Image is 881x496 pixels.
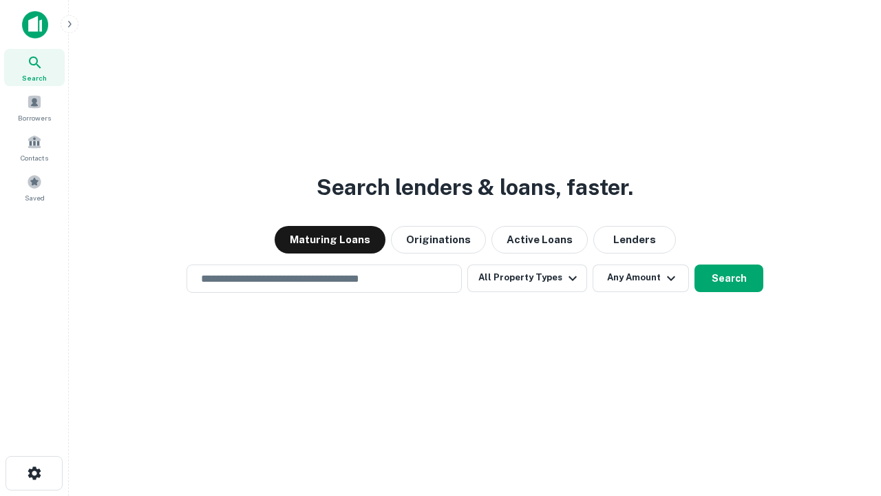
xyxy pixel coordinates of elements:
[593,265,689,292] button: Any Amount
[25,192,45,203] span: Saved
[491,226,588,254] button: Active Loans
[391,226,486,254] button: Originations
[21,152,48,163] span: Contacts
[22,72,47,83] span: Search
[694,265,763,292] button: Search
[467,265,587,292] button: All Property Types
[18,112,51,123] span: Borrowers
[317,171,633,204] h3: Search lenders & loans, faster.
[22,11,48,39] img: capitalize-icon.png
[593,226,676,254] button: Lenders
[4,129,65,166] a: Contacts
[812,386,881,452] iframe: Chat Widget
[4,89,65,126] a: Borrowers
[4,169,65,206] a: Saved
[275,226,385,254] button: Maturing Loans
[4,49,65,86] a: Search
